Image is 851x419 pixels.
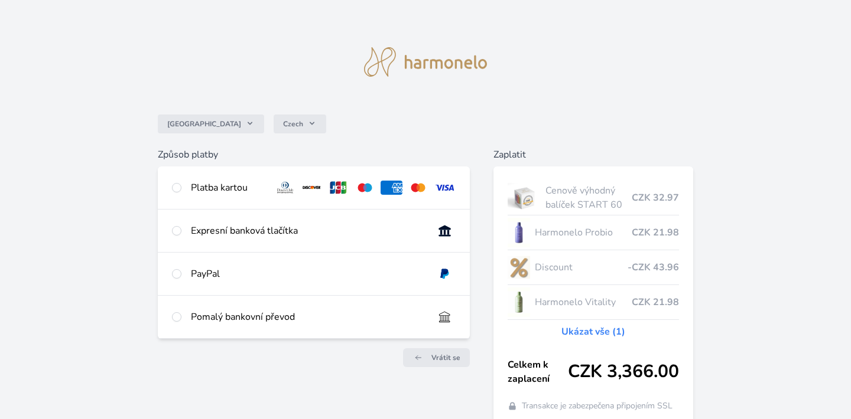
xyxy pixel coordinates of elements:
[274,114,326,133] button: Czech
[167,119,241,129] span: [GEOGRAPHIC_DATA]
[628,260,679,274] span: -CZK 43.96
[191,181,265,195] div: Platba kartou
[508,253,530,282] img: discount-lo.png
[301,181,323,195] img: discover.svg
[508,183,541,212] img: start.jpg
[434,310,456,324] img: bankTransfer_IBAN.svg
[568,361,679,382] span: CZK 3,366.00
[407,181,429,195] img: mc.svg
[632,295,679,309] span: CZK 21.98
[434,181,456,195] img: visa.svg
[191,267,424,281] div: PayPal
[508,287,530,317] img: CLEAN_VITALITY_se_stinem_x-lo.jpg
[632,191,679,205] span: CZK 32.97
[191,310,424,324] div: Pomalý bankovní převod
[283,119,303,129] span: Czech
[158,148,470,162] h6: Způsob platby
[364,47,487,77] img: logo.svg
[434,267,456,281] img: paypal.svg
[535,225,632,240] span: Harmonelo Probio
[381,181,402,195] img: amex.svg
[545,184,632,212] span: Cenově výhodný balíček START 60
[535,295,632,309] span: Harmonelo Vitality
[508,218,530,247] img: CLEAN_PROBIO_se_stinem_x-lo.jpg
[508,358,569,386] span: Celkem k zaplacení
[561,325,625,339] a: Ukázat vše (1)
[434,224,456,238] img: onlineBanking_CZ.svg
[431,353,460,362] span: Vrátit se
[158,114,264,133] button: [GEOGRAPHIC_DATA]
[354,181,376,195] img: maestro.svg
[274,181,296,195] img: diners.svg
[327,181,349,195] img: jcb.svg
[191,224,424,238] div: Expresní banková tlačítka
[493,148,694,162] h6: Zaplatit
[535,260,628,274] span: Discount
[632,225,679,240] span: CZK 21.98
[522,400,673,412] span: Transakce je zabezpečena připojením SSL
[403,348,470,367] a: Vrátit se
